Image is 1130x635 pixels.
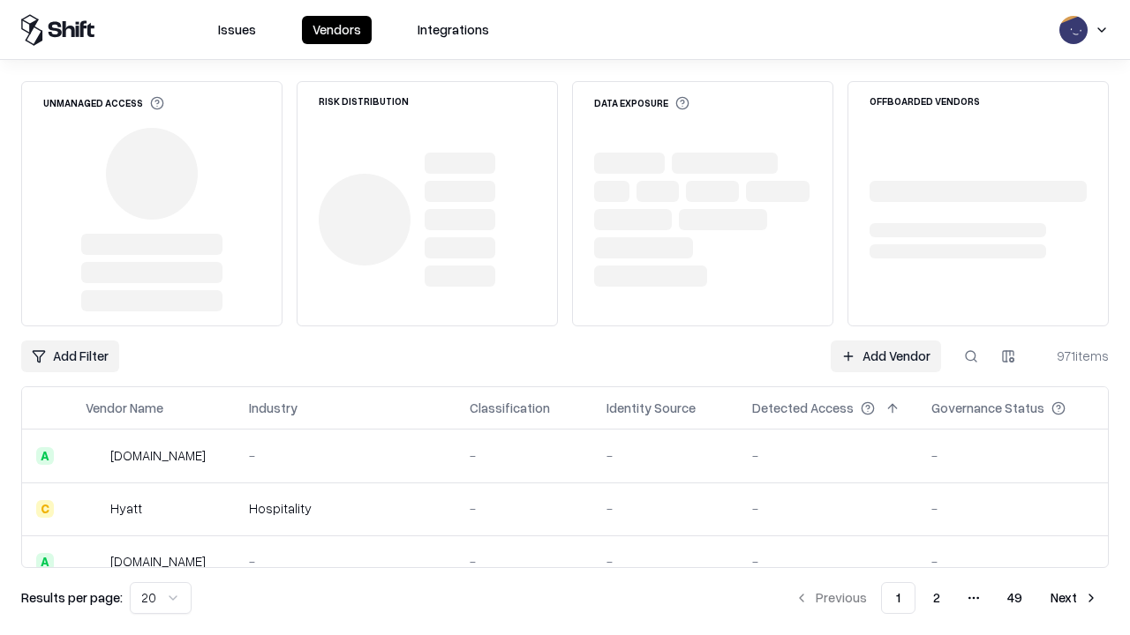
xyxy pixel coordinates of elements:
div: - [931,552,1094,571]
div: Unmanaged Access [43,96,164,110]
button: Next [1040,582,1109,614]
div: Industry [249,399,298,417]
div: Vendor Name [86,399,163,417]
div: [DOMAIN_NAME] [110,552,206,571]
button: 49 [993,582,1036,614]
div: Risk Distribution [319,96,409,106]
div: - [752,552,903,571]
div: - [931,499,1094,518]
nav: pagination [784,582,1109,614]
div: [DOMAIN_NAME] [110,446,206,465]
img: Hyatt [86,500,103,518]
div: - [931,446,1094,465]
div: Classification [470,399,550,417]
div: - [470,499,578,518]
button: Integrations [407,16,500,44]
button: Add Filter [21,340,119,372]
div: Identity Source [606,399,696,417]
div: - [606,499,724,518]
img: primesec.co.il [86,553,103,571]
div: Hyatt [110,499,142,518]
div: Offboarded Vendors [870,96,980,106]
div: - [249,552,441,571]
div: Governance Status [931,399,1044,417]
div: - [470,552,578,571]
div: Data Exposure [594,96,689,110]
div: - [752,446,903,465]
div: Hospitality [249,499,441,518]
button: 1 [881,582,915,614]
button: 2 [919,582,954,614]
button: Vendors [302,16,372,44]
div: A [36,553,54,571]
a: Add Vendor [831,340,941,372]
img: intrado.com [86,447,103,465]
div: - [470,446,578,465]
button: Issues [207,16,267,44]
div: Detected Access [752,399,854,417]
div: - [249,446,441,465]
div: - [606,446,724,465]
div: - [606,552,724,571]
div: - [752,499,903,518]
div: 971 items [1038,347,1109,365]
p: Results per page: [21,588,123,607]
div: A [36,447,54,465]
div: C [36,500,54,518]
